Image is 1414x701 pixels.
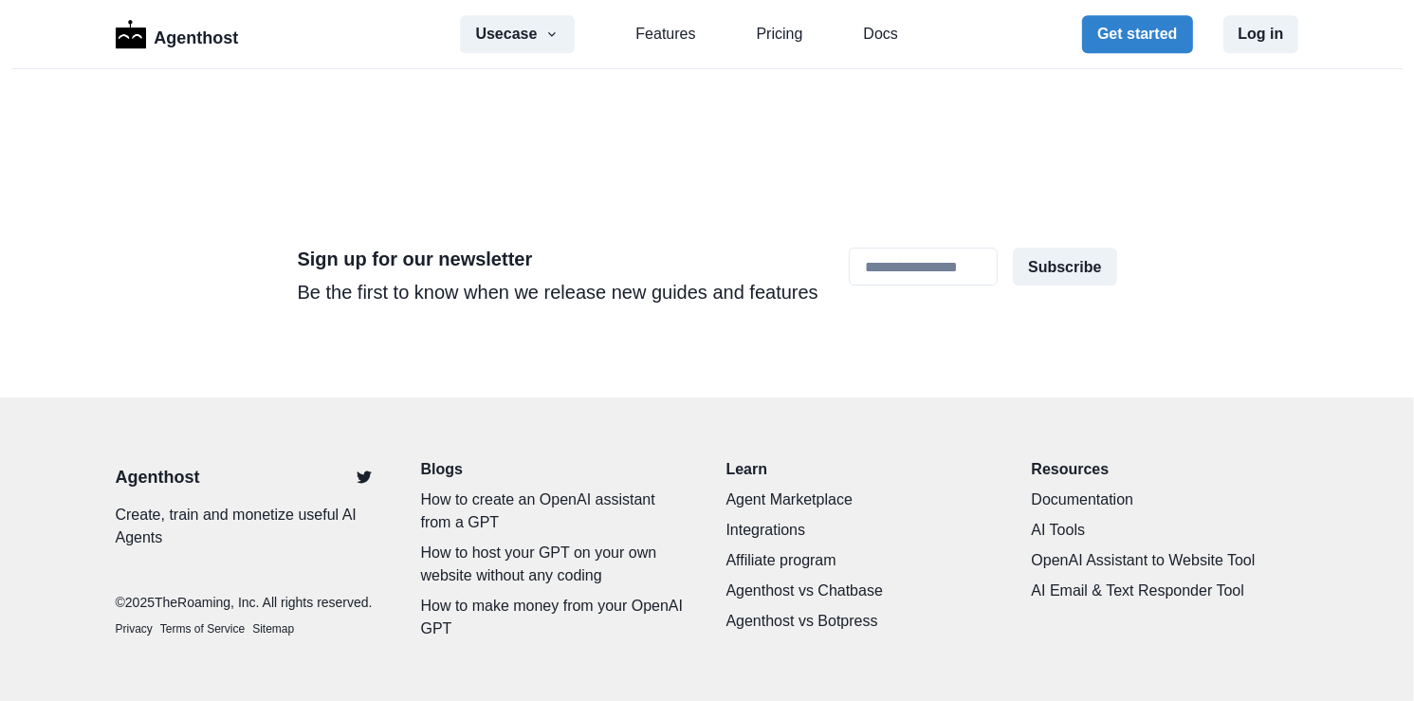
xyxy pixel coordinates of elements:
[345,458,383,496] a: Twitter
[1082,15,1192,53] button: Get started
[1032,458,1299,481] p: Resources
[421,542,689,587] a: How to host your GPT on your own website without any coding
[421,458,689,481] a: Blogs
[635,23,695,46] a: Features
[863,23,897,46] a: Docs
[1032,519,1299,542] a: AI Tools
[726,610,994,633] a: Agenthost vs Botpress
[116,465,200,490] a: Agenthost
[726,489,994,511] a: Agent Marketplace
[1013,248,1116,286] button: Subscribe
[298,278,818,306] p: Be the first to know when we release new guides and features
[421,489,689,534] a: How to create an OpenAI assistant from a GPT
[154,18,238,51] p: Agenthost
[1032,489,1299,511] a: Documentation
[1032,549,1299,572] a: OpenAI Assistant to Website Tool
[116,593,383,613] p: © 2025 TheRoaming, Inc. All rights reserved.
[757,23,803,46] a: Pricing
[460,15,575,53] button: Usecase
[160,620,245,637] a: Terms of Service
[726,580,994,602] a: Agenthost vs Chatbase
[726,458,994,481] p: Learn
[116,620,153,637] a: Privacy
[726,549,994,572] a: Affiliate program
[1032,580,1299,602] a: AI Email & Text Responder Tool
[116,20,147,48] img: Logo
[116,18,239,51] a: LogoAgenthost
[726,519,994,542] a: Integrations
[421,595,689,640] a: How to make money from your OpenAI GPT
[298,248,818,270] h2: Sign up for our newsletter
[252,620,294,637] a: Sitemap
[116,504,383,549] p: Create, train and monetize useful AI Agents
[1223,15,1299,53] button: Log in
